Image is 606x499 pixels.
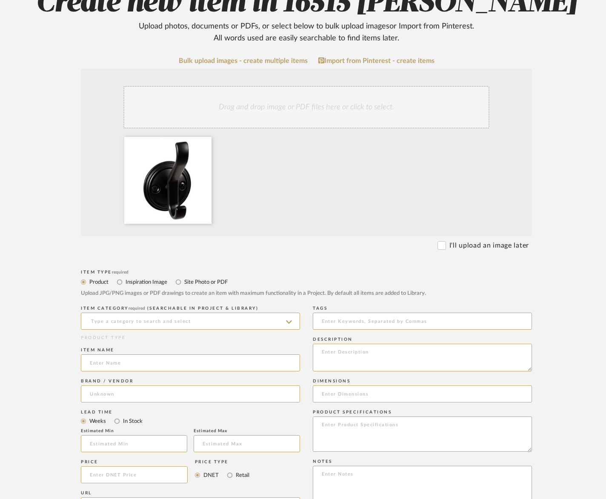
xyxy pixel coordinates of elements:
div: Upload photos, documents or PDFs, or select below to bulk upload images or Import from Pinterest ... [132,20,481,44]
label: In Stock [122,416,143,426]
div: Price [81,459,188,465]
div: URL [81,490,300,496]
div: Item name [81,348,300,353]
mat-radio-group: Select item type [81,416,300,426]
div: Dimensions [313,379,532,384]
div: Brand / Vendor [81,379,300,384]
div: Item Type [81,270,532,275]
div: Product Specifications [313,410,532,415]
label: Retail [235,470,249,480]
input: Enter DNET Price [81,466,188,483]
input: Enter Name [81,354,300,371]
a: Import from Pinterest - create items [318,57,434,65]
span: required [129,306,145,311]
div: Lead Time [81,410,300,415]
input: Enter Dimensions [313,385,532,402]
div: PRODUCT TYPE [81,335,300,341]
input: Enter Keywords, Separated by Commas [313,313,532,330]
a: Bulk upload images - create multiple items [179,57,308,65]
div: Estimated Max [194,428,300,433]
mat-radio-group: Select item type [81,277,532,287]
span: required [112,270,129,274]
div: Upload JPG/PNG images or PDF drawings to create an item with maximum functionality in a Project. ... [81,289,532,298]
label: Weeks [89,416,106,426]
label: DNET [203,470,219,480]
div: Tags [313,306,532,311]
div: Description [313,337,532,342]
mat-radio-group: Select price type [195,466,249,483]
label: Site Photo or PDF [183,277,228,287]
div: ITEM CATEGORY [81,306,300,311]
input: Estimated Min [81,435,187,452]
span: (Searchable in Project & Library) [147,306,259,311]
div: Estimated Min [81,428,187,433]
input: Type a category to search and select [81,313,300,330]
div: Notes [313,459,532,464]
label: I'll upload an image later [449,240,529,251]
div: Price Type [195,459,249,465]
input: Estimated Max [194,435,300,452]
input: Unknown [81,385,300,402]
label: Inspiration Image [125,277,167,287]
label: Product [89,277,109,287]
